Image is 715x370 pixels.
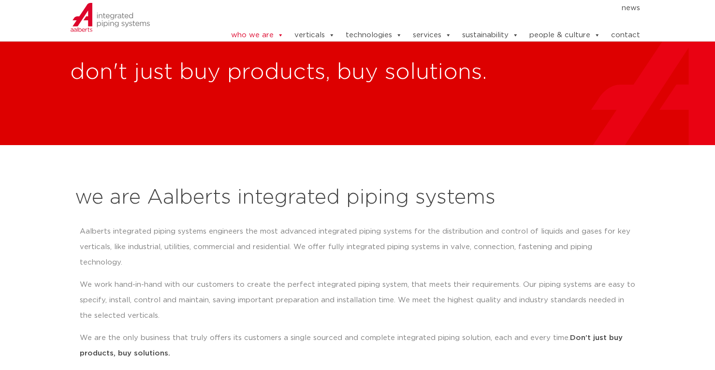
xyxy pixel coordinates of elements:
[611,26,640,45] a: contact
[75,186,641,209] h2: we are Aalberts integrated piping systems
[294,26,335,45] a: verticals
[346,26,402,45] a: technologies
[80,330,636,361] p: We are the only business that truly offers its customers a single sourced and complete integrated...
[231,26,284,45] a: who we are
[462,26,519,45] a: sustainability
[413,26,452,45] a: services
[622,0,640,16] a: news
[529,26,600,45] a: people & culture
[80,277,636,324] p: We work hand-in-hand with our customers to create the perfect integrated piping system, that meet...
[80,224,636,270] p: Aalberts integrated piping systems engineers the most advanced integrated piping systems for the ...
[202,0,641,16] nav: Menu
